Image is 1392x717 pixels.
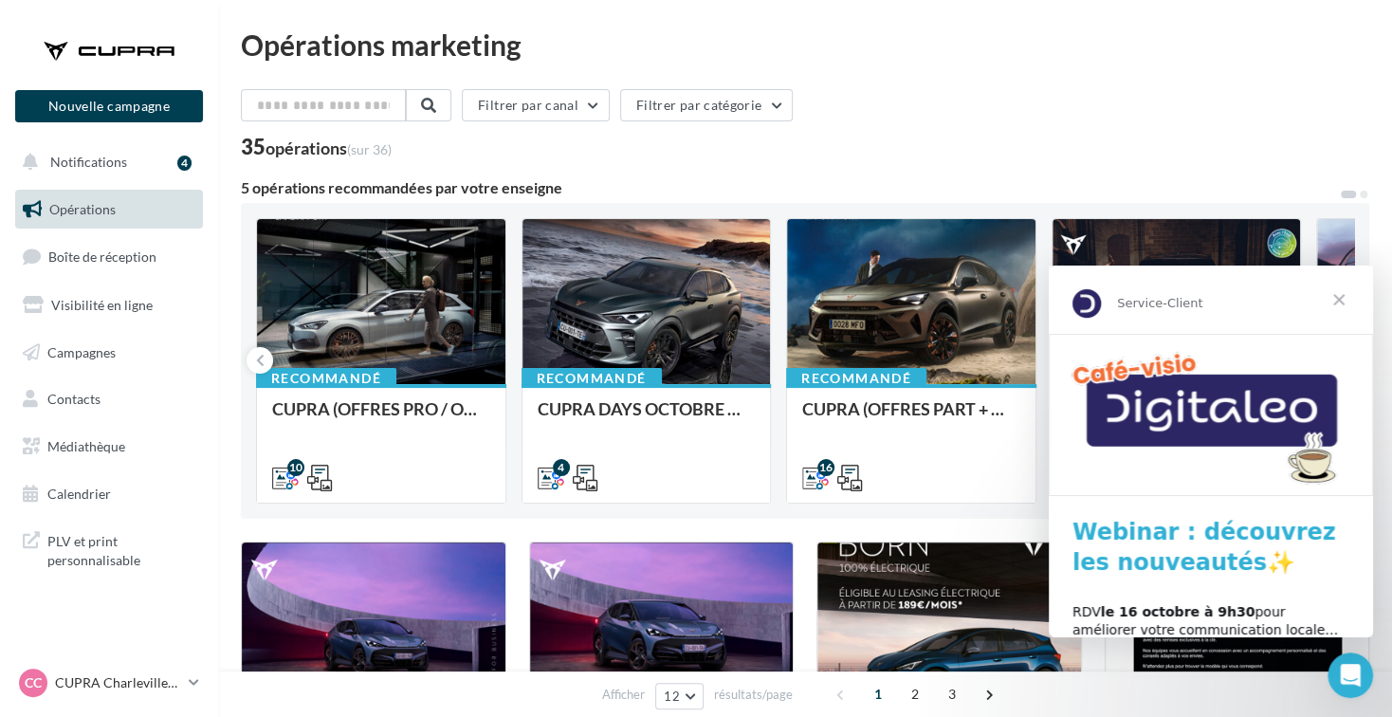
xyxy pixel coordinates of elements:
[11,333,207,373] a: Campagnes
[51,297,153,313] span: Visibilité en ligne
[817,459,834,476] div: 16
[802,399,1020,437] div: CUPRA (OFFRES PART + USP / OCT) - SOCIAL MEDIA
[714,686,793,704] span: résultats/page
[47,343,116,359] span: Campagnes
[25,673,42,692] span: CC
[11,379,207,419] a: Contacts
[241,180,1339,195] div: 5 opérations recommandées par votre enseigne
[538,399,756,437] div: CUPRA DAYS OCTOBRE - SOME
[266,139,392,156] div: opérations
[1328,653,1373,698] iframe: Intercom live chat
[1049,266,1373,637] iframe: Intercom live chat message
[15,665,203,701] a: CC CUPRA Charleville-[GEOGRAPHIC_DATA]
[55,673,181,692] p: CUPRA Charleville-[GEOGRAPHIC_DATA]
[11,427,207,467] a: Médiathèque
[47,486,111,502] span: Calendrier
[241,137,392,157] div: 35
[11,474,207,514] a: Calendrier
[48,248,156,265] span: Boîte de réception
[553,459,570,476] div: 4
[50,154,127,170] span: Notifications
[602,686,645,704] span: Afficher
[47,438,125,454] span: Médiathèque
[15,90,203,122] button: Nouvelle campagne
[11,521,207,577] a: PLV et print personnalisable
[49,201,116,217] span: Opérations
[655,683,704,709] button: 12
[786,368,926,389] div: Recommandé
[256,368,396,389] div: Recommandé
[47,391,101,407] span: Contacts
[11,142,199,182] button: Notifications 4
[52,339,207,354] b: le 16 octobre à 9h30
[347,141,392,157] span: (sur 36)
[900,679,930,709] span: 2
[177,156,192,171] div: 4
[47,528,195,569] span: PLV et print personnalisable
[11,285,207,325] a: Visibilité en ligne
[11,190,207,230] a: Opérations
[241,30,1369,59] div: Opérations marketing
[272,399,490,437] div: CUPRA (OFFRES PRO / OCT) - SOCIAL MEDIA
[937,679,967,709] span: 3
[11,236,207,277] a: Boîte de réception
[664,689,680,704] span: 12
[287,459,304,476] div: 10
[24,338,301,394] div: RDV pour améliorer votre communication locale… et attirer plus de clients !
[863,679,893,709] span: 1
[522,368,662,389] div: Recommandé
[620,89,793,121] button: Filtrer par catégorie
[462,89,610,121] button: Filtrer par canal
